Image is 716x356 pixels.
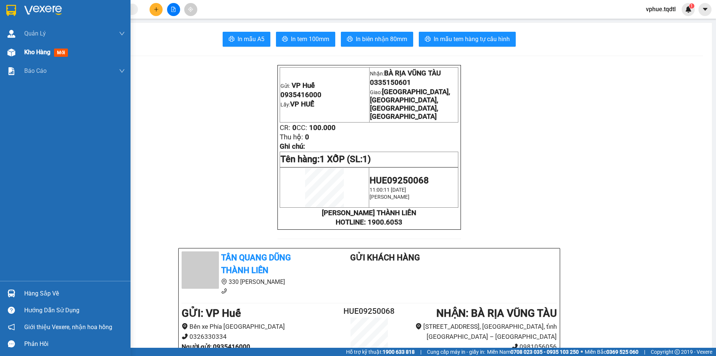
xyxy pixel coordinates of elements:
b: Tân Quang Dũng Thành Liên [221,253,291,275]
button: printerIn biên nhận 80mm [341,32,413,47]
span: printer [229,36,235,43]
li: 330 [PERSON_NAME] [182,277,320,287]
strong: 0369 525 060 [606,349,638,355]
span: CC: [296,124,307,132]
span: Miền Bắc [585,348,638,356]
span: CR: [280,124,291,132]
p: Nhận: [370,69,458,77]
b: Người gửi : 0935416000 [182,343,250,350]
button: aim [184,3,197,16]
strong: 0708 023 035 - 0935 103 250 [511,349,579,355]
span: phone [182,333,188,340]
span: copyright [675,349,680,355]
span: VP HUẾ [290,100,314,108]
span: Lấy: [280,102,314,108]
span: 1 XỐP (SL: [320,154,371,164]
div: Hàng sắp về [24,288,125,299]
span: HUE09250068 [370,175,429,186]
span: Cung cấp máy in - giấy in: [427,348,485,356]
span: Ghi chú: [280,142,305,151]
span: printer [282,36,288,43]
button: printerIn mẫu A5 [223,32,270,47]
span: | [644,348,645,356]
span: In mẫu A5 [238,34,264,44]
div: Hướng dẫn sử dụng [24,305,125,316]
span: down [119,31,125,37]
span: message [8,340,15,347]
span: 1) [362,154,371,164]
span: Giao: [370,89,450,120]
span: phone [512,343,518,350]
span: Kho hàng [24,49,50,56]
span: Báo cáo [24,66,47,75]
b: Gửi khách hàng [350,253,420,262]
span: Hỗ trợ kỹ thuật: [346,348,415,356]
li: 0981056056 [401,342,557,352]
span: Quản Lý [24,29,46,38]
li: VP BÀ RỊA VŨNG TÀU [51,40,99,57]
img: warehouse-icon [7,290,15,297]
button: printerIn tem 100mm [276,32,335,47]
sup: 1 [689,3,694,9]
button: plus [150,3,163,16]
span: 11:00:11 [DATE] [370,187,406,193]
li: Tân Quang Dũng Thành Liên [4,4,108,32]
span: ⚪️ [581,350,583,353]
span: printer [425,36,431,43]
span: environment [182,323,188,329]
h2: HUE09250068 [338,305,401,318]
img: warehouse-icon [7,49,15,56]
span: VP Huế [292,81,315,90]
span: [PERSON_NAME] [370,194,409,200]
li: Bến xe Phía [GEOGRAPHIC_DATA] [182,322,338,332]
span: printer [347,36,353,43]
span: BÀ RỊA VŨNG TÀU [384,69,441,77]
span: Thu hộ: [280,133,303,141]
strong: 1900 633 818 [383,349,415,355]
span: mới [54,49,68,57]
img: warehouse-icon [7,30,15,38]
button: caret-down [698,3,712,16]
span: environment [4,50,9,55]
span: vphue.tqdtl [640,4,682,14]
span: phone [221,288,227,294]
li: VP VP Huế [4,40,51,49]
span: environment [221,279,227,285]
div: Phản hồi [24,338,125,350]
img: logo-vxr [6,5,16,16]
span: 0 [305,133,309,141]
b: NHẬN : BÀ RỊA VŨNG TÀU [436,307,557,319]
img: solution-icon [7,67,15,75]
span: 100.000 [309,124,336,132]
li: [STREET_ADDRESS], [GEOGRAPHIC_DATA], tỉnh [GEOGRAPHIC_DATA] – [GEOGRAPHIC_DATA] [401,322,557,341]
span: file-add [171,7,176,12]
span: caret-down [702,6,709,13]
span: Tên hàng: [280,154,371,164]
span: 0335150601 [370,78,411,87]
b: GỬI : VP Huế [182,307,241,319]
span: environment [415,323,422,329]
span: plus [154,7,159,12]
span: 1 [690,3,693,9]
strong: HOTLINE: 1900.6053 [336,218,402,226]
span: In mẫu tem hàng tự cấu hình [434,34,510,44]
span: aim [188,7,193,12]
span: notification [8,324,15,331]
span: down [119,68,125,74]
span: [GEOGRAPHIC_DATA], [GEOGRAPHIC_DATA], [GEOGRAPHIC_DATA], [GEOGRAPHIC_DATA] [370,88,450,121]
b: Bến xe Phía [GEOGRAPHIC_DATA] [4,50,50,72]
span: In tem 100mm [291,34,329,44]
li: 0326330334 [182,332,338,342]
span: 0935416000 [280,91,321,99]
span: question-circle [8,307,15,314]
span: 0 [292,124,296,132]
button: file-add [167,3,180,16]
img: icon-new-feature [685,6,692,13]
strong: [PERSON_NAME] THÀNH LIÊN [322,209,416,217]
button: printerIn mẫu tem hàng tự cấu hình [419,32,516,47]
span: Miền Nam [487,348,579,356]
span: | [420,348,421,356]
span: In biên nhận 80mm [356,34,407,44]
span: Giới thiệu Vexere, nhận hoa hồng [24,322,112,332]
p: Gửi: [280,81,368,90]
